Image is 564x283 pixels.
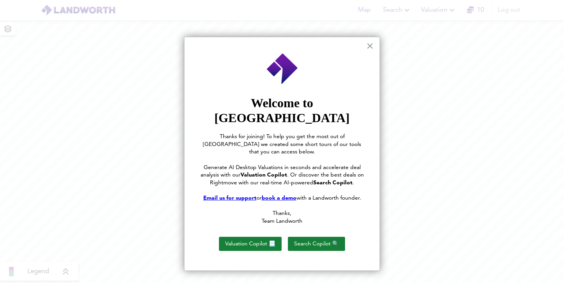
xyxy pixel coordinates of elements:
p: Team Landworth [200,218,364,225]
p: Thanks for joining! To help you get the most out of [GEOGRAPHIC_DATA] we created some short tours... [200,133,364,156]
span: Generate AI Desktop Valuations in seconds and accelerate deal analysis with our [201,165,362,178]
span: . Or discover the best deals on Rightmove with our real-time AI-powered [210,172,365,186]
span: . [352,180,354,186]
strong: Valuation Copilot [240,172,287,178]
span: or [257,195,262,201]
button: Search Copilot 🔍 [288,237,345,251]
span: with a Landworth founder. [296,195,361,201]
a: book a demo [262,195,296,201]
button: Valuation Copilot 📃 [219,237,282,251]
img: Employee Photo [266,53,299,85]
strong: Search Copilot [313,180,352,186]
p: Welcome to [GEOGRAPHIC_DATA] [200,96,364,126]
p: Thanks, [200,210,364,218]
a: Email us for support [203,195,257,201]
button: Close [366,40,374,52]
